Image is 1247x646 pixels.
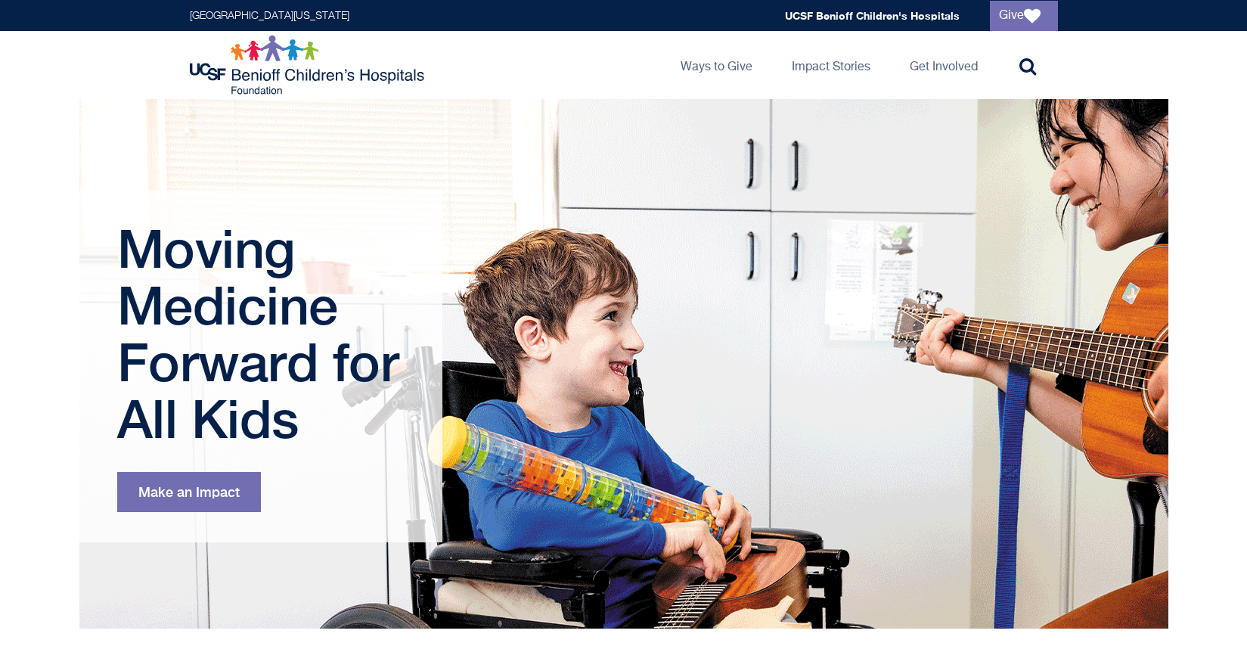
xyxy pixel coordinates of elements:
h1: Moving Medicine Forward for All Kids [117,220,408,447]
a: UCSF Benioff Children's Hospitals [785,9,960,22]
a: Ways to Give [668,31,765,99]
a: [GEOGRAPHIC_DATA][US_STATE] [190,11,349,21]
a: Get Involved [898,31,990,99]
a: Make an Impact [117,472,261,512]
img: Logo for UCSF Benioff Children's Hospitals Foundation [190,35,428,95]
a: Impact Stories [780,31,883,99]
a: Give [990,1,1058,31]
